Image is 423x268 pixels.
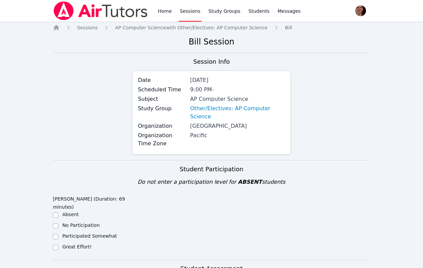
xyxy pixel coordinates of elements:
[190,131,285,140] div: Pacific
[53,193,132,211] legend: [PERSON_NAME] (Duration: 69 minutes)
[62,244,92,249] label: Great Effort!
[53,1,148,20] img: Air Tutors
[77,24,98,31] a: Sessions
[190,95,285,103] div: AP Computer Science
[53,165,370,174] h3: Student Participation
[138,95,186,103] label: Subject
[138,76,186,84] label: Date
[53,36,370,47] h2: Bill Session
[138,122,186,130] label: Organization
[115,25,268,30] span: AP Computer Science with Other/Electives: AP Computer Science
[278,8,301,14] span: Messages
[238,179,262,185] span: ABSENT
[62,222,100,228] label: No Participation
[62,212,79,217] label: Absent
[115,24,268,31] a: AP Computer Sciencewith Other/Electives: AP Computer Science
[138,86,186,94] label: Scheduled Time
[53,24,370,31] nav: Breadcrumb
[285,25,292,30] span: Bill
[190,122,285,130] div: [GEOGRAPHIC_DATA]
[190,105,285,121] a: Other/Electives: AP Computer Science
[138,131,186,148] label: Organization Time Zone
[53,178,370,186] div: Do not enter a participation level for students
[190,76,285,84] div: [DATE]
[77,25,98,30] span: Sessions
[62,233,117,239] label: Participated Somewhat
[190,86,285,94] div: 9:00 PM -
[285,24,292,31] a: Bill
[138,105,186,113] label: Study Group
[193,57,230,66] h3: Session Info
